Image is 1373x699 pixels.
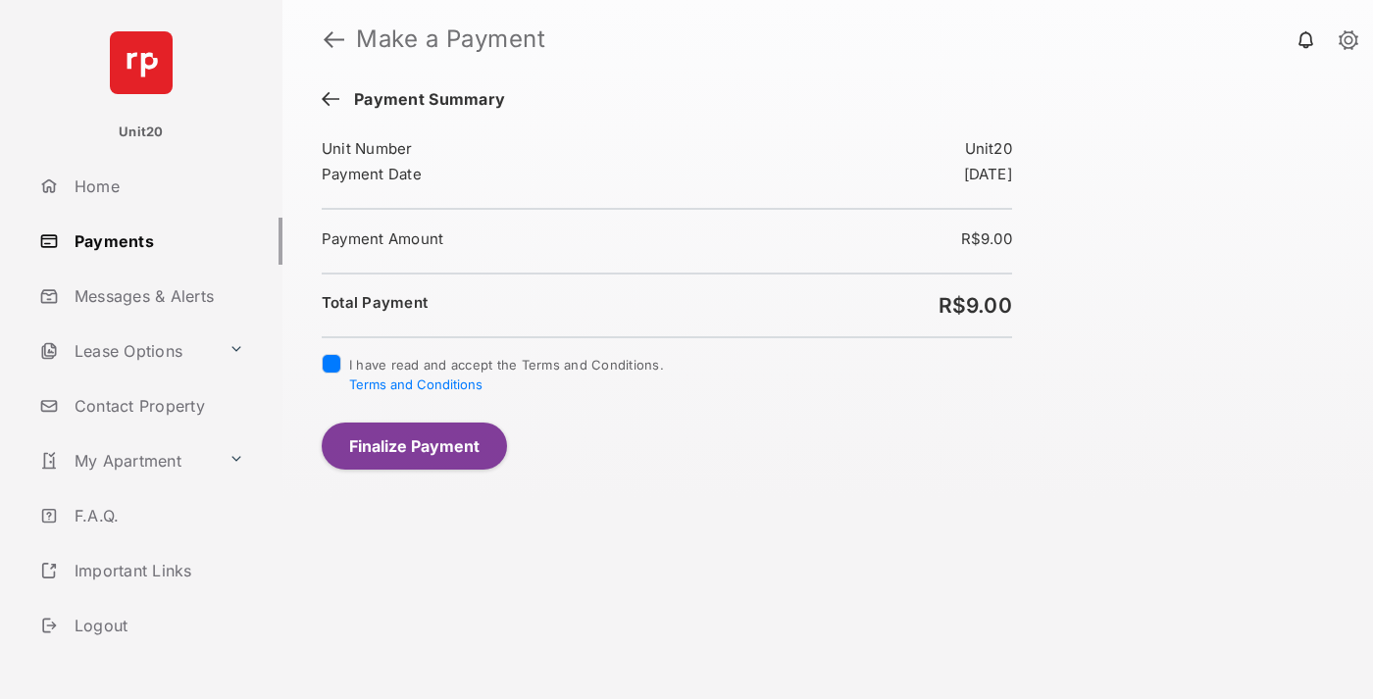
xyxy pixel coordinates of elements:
[31,602,282,649] a: Logout
[31,218,282,265] a: Payments
[322,423,507,470] button: Finalize Payment
[31,163,282,210] a: Home
[110,31,173,94] img: svg+xml;base64,PHN2ZyB4bWxucz0iaHR0cDovL3d3dy53My5vcmcvMjAwMC9zdmciIHdpZHRoPSI2NCIgaGVpZ2h0PSI2NC...
[31,273,282,320] a: Messages & Alerts
[31,492,282,539] a: F.A.Q.
[349,357,664,392] span: I have read and accept the Terms and Conditions.
[31,437,221,484] a: My Apartment
[344,90,505,112] span: Payment Summary
[349,376,483,392] button: I have read and accept the Terms and Conditions.
[119,123,164,142] p: Unit20
[31,327,221,374] a: Lease Options
[356,27,545,51] strong: Make a Payment
[31,382,282,429] a: Contact Property
[31,547,252,594] a: Important Links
